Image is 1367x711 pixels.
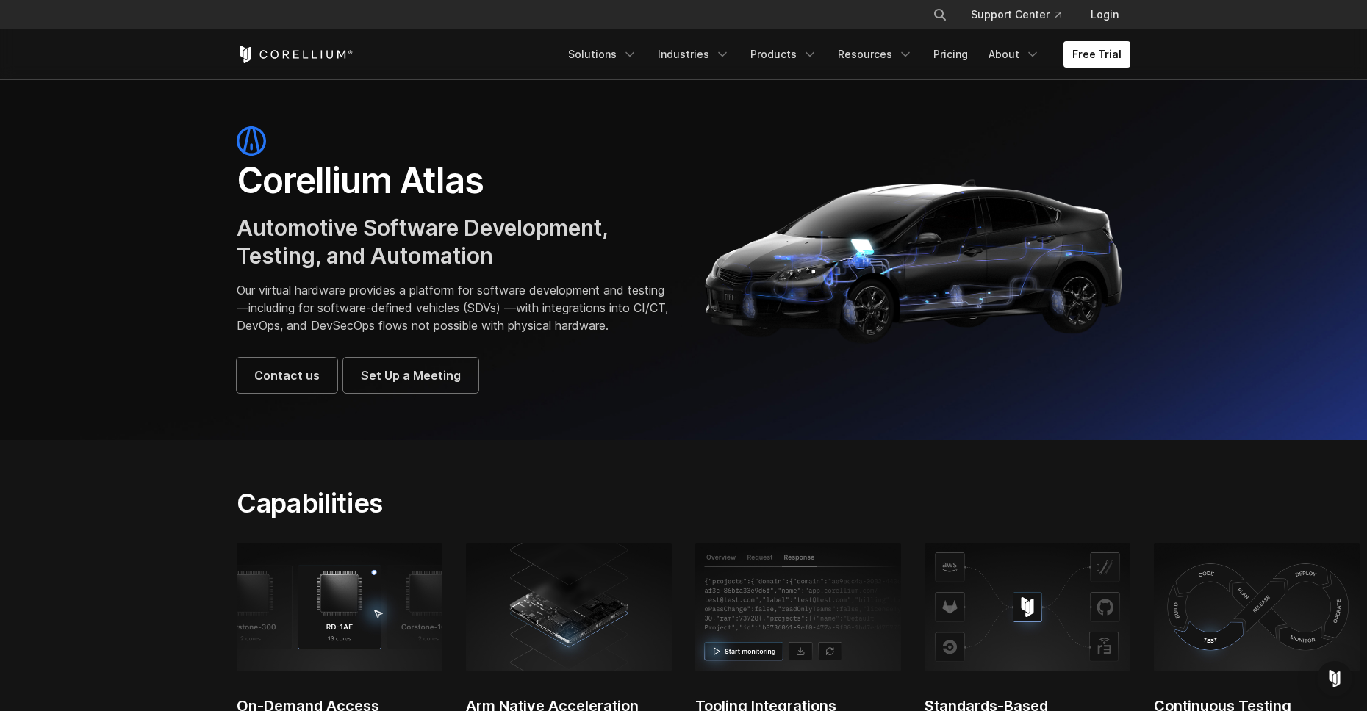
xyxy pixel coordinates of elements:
[1079,1,1130,28] a: Login
[466,543,672,671] img: server-class Arm hardware; SDV development
[925,41,977,68] a: Pricing
[237,281,669,334] p: Our virtual hardware provides a platform for software development and testing—including for softw...
[915,1,1130,28] div: Navigation Menu
[742,41,826,68] a: Products
[695,543,901,671] img: Response tab, start monitoring; Tooling Integrations
[1154,543,1360,671] img: Continuous testing using physical devices in CI/CD workflows
[237,214,608,269] span: Automotive Software Development, Testing, and Automation
[343,358,478,393] a: Set Up a Meeting
[237,358,337,393] a: Contact us
[237,126,266,156] img: atlas-icon
[361,367,461,384] span: Set Up a Meeting
[237,159,669,203] h1: Corellium Atlas
[237,543,442,671] img: RD-1AE; 13 cores
[254,367,320,384] span: Contact us
[925,543,1130,671] img: Corellium platform integrating with AWS, GitHub, and CI tools for secure mobile app testing and D...
[649,41,739,68] a: Industries
[559,41,1130,68] div: Navigation Menu
[559,41,646,68] a: Solutions
[959,1,1073,28] a: Support Center
[927,1,953,28] button: Search
[1317,661,1352,696] div: Open Intercom Messenger
[698,167,1130,351] img: Corellium_Hero_Atlas_Header
[829,41,922,68] a: Resources
[1063,41,1130,68] a: Free Trial
[237,46,354,63] a: Corellium Home
[237,487,822,519] h2: Capabilities
[980,41,1049,68] a: About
